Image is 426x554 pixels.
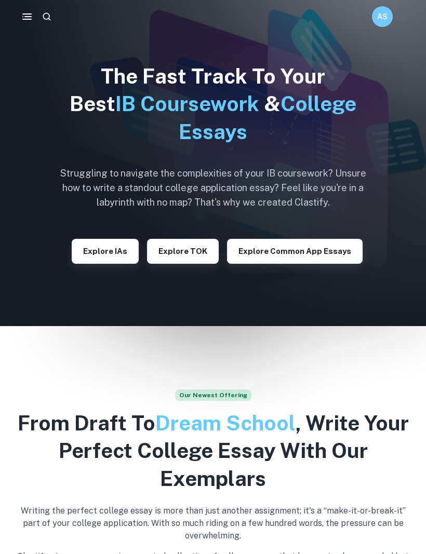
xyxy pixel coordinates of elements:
button: Explore TOK [147,239,219,264]
h1: The Fast Track To Your Best & [52,62,374,145]
h6: Struggling to navigate the complexities of your IB coursework? Unsure how to write a standout col... [52,166,374,210]
button: Explore Common App essays [227,239,363,264]
span: College Essays [179,91,356,143]
h2: From Draft To , Write Your Perfect College Essay With Our Exemplars [12,409,414,492]
a: Explore TOK [147,246,219,255]
a: Explore IAs [72,246,139,255]
button: Explore IAs [72,239,139,264]
span: Dream School [155,411,296,435]
h6: AS [377,11,389,22]
a: Explore Common App essays [227,246,363,255]
span: Our Newest Offering [175,389,251,401]
span: IB Coursework [115,91,259,116]
p: Writing the perfect college essay is more than just another assignment; it's a “make-it-or-break-... [12,505,414,542]
button: AS [372,6,393,27]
